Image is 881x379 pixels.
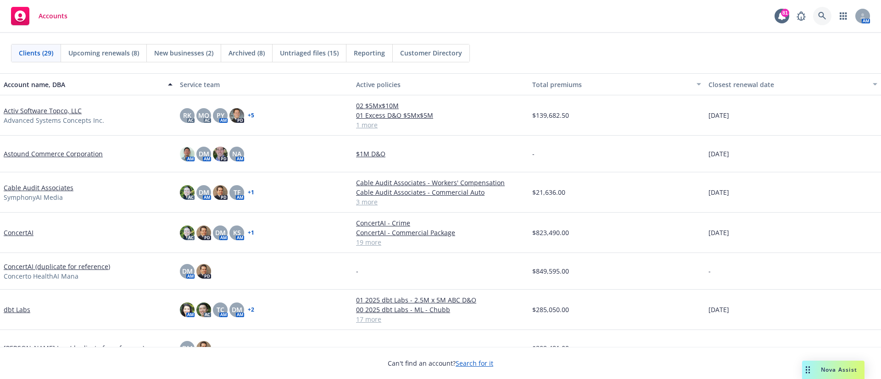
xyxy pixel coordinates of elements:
a: Astound Commerce Corporation [4,149,103,159]
span: - [532,149,535,159]
span: Advanced Systems Concepts Inc. [4,115,104,125]
div: 81 [781,9,789,17]
a: 02 $5Mx$10M [356,101,525,110]
span: Can't find an account? [388,358,493,368]
span: [DATE] [708,187,729,197]
a: Report a Bug [792,7,810,25]
span: - [356,266,358,276]
span: Concerto HealthAI Mana [4,271,78,281]
span: $285,050.00 [532,305,569,314]
a: Accounts [7,3,71,29]
span: DM [199,149,209,159]
button: Nova Assist [802,361,864,379]
div: Closest renewal date [708,80,867,89]
a: 00 2025 dbt Labs - ML - Chubb [356,305,525,314]
span: DM [182,343,193,353]
img: photo [180,302,195,317]
div: Service team [180,80,349,89]
a: + 1 [248,230,254,236]
span: DM [182,266,193,276]
span: MQ [198,110,209,120]
button: Total premiums [529,73,705,95]
img: photo [196,341,211,356]
a: dbt Labs [4,305,30,314]
span: [DATE] [708,149,729,159]
span: [DATE] [708,228,729,237]
span: SymphonyAI Media [4,192,63,202]
a: Activ Software Topco, LLC [4,106,82,115]
span: Archived (8) [229,48,265,58]
div: Active policies [356,80,525,89]
img: photo [180,225,195,240]
a: 3 more [356,197,525,207]
button: Service team [176,73,352,95]
span: Untriaged files (15) [280,48,339,58]
a: 17 more [356,314,525,324]
a: ConcertAI - Crime [356,218,525,228]
a: 1 more [356,120,525,130]
span: Customer Directory [400,48,462,58]
span: [DATE] [708,305,729,314]
a: ConcertAI - Commercial Package [356,228,525,237]
span: [DATE] [708,110,729,120]
div: Total premiums [532,80,691,89]
span: $849,595.00 [532,266,569,276]
div: Account name, DBA [4,80,162,89]
a: ConcertAI [4,228,33,237]
span: Reporting [354,48,385,58]
a: 19 more [356,237,525,247]
button: Active policies [352,73,529,95]
a: + 2 [248,307,254,313]
img: photo [213,185,228,200]
a: [PERSON_NAME] Inc. (duplicate for reference) [4,343,145,353]
img: photo [213,147,228,161]
span: $139,682.50 [532,110,569,120]
a: Switch app [834,7,853,25]
a: Cable Audit Associates [4,183,73,192]
span: Accounts [39,12,67,20]
div: Drag to move [802,361,814,379]
a: + 1 [248,190,254,195]
a: + 5 [248,113,254,118]
a: 01 Excess D&O $5Mx$5M [356,110,525,120]
span: New businesses (2) [154,48,213,58]
a: Cable Audit Associates - Workers' Compensation [356,178,525,187]
span: $21,636.00 [532,187,565,197]
span: NA [232,149,241,159]
img: photo [196,264,211,279]
span: - [708,266,711,276]
span: Upcoming renewals (8) [68,48,139,58]
span: DM [232,305,242,314]
a: Search for it [456,359,493,368]
a: 01 2025 dbt Labs - 2.5M x 5M ABC D&O [356,295,525,305]
img: photo [196,302,211,317]
a: ConcertAI (duplicate for reference) [4,262,110,271]
span: $299,481.00 [532,343,569,353]
img: photo [180,147,195,161]
span: DM [199,187,209,197]
span: DM [215,228,226,237]
a: $1M D&O [356,149,525,159]
span: RK [183,110,191,120]
span: KS [233,228,241,237]
a: Search [813,7,831,25]
img: photo [229,108,244,123]
span: TC [217,305,224,314]
span: $823,490.00 [532,228,569,237]
span: TF [234,187,240,197]
span: PY [217,110,224,120]
a: Cable Audit Associates - Commercial Auto [356,187,525,197]
span: Nova Assist [821,366,857,374]
button: Closest renewal date [705,73,881,95]
span: - [356,343,358,353]
span: Clients (29) [19,48,53,58]
img: photo [180,185,195,200]
img: photo [196,225,211,240]
span: - [708,343,711,353]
